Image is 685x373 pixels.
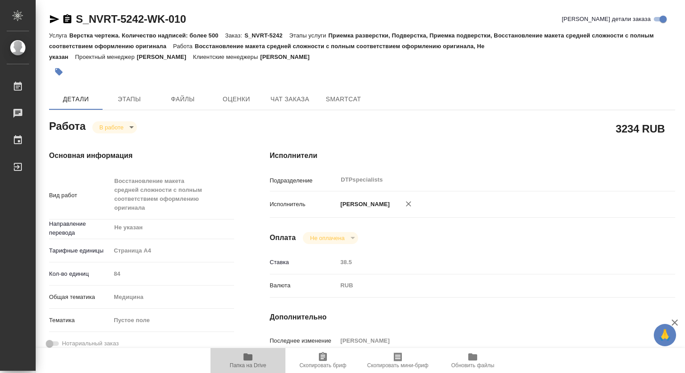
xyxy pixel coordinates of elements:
[285,348,360,373] button: Скопировать бриф
[193,54,260,60] p: Клиентские менеджеры
[49,32,69,39] p: Услуга
[49,191,111,200] p: Вид работ
[76,13,186,25] a: S_NVRT-5242-WK-010
[289,32,329,39] p: Этапы услуги
[451,362,495,369] span: Обновить файлы
[299,362,346,369] span: Скопировать бриф
[54,94,97,105] span: Детали
[49,293,111,302] p: Общая тематика
[75,54,136,60] p: Проектный менеджер
[616,121,665,136] h2: 3234 RUB
[111,243,234,258] div: Страница А4
[435,348,510,373] button: Обновить файлы
[62,14,73,25] button: Скопировать ссылку
[108,94,151,105] span: Этапы
[270,336,338,345] p: Последнее изменение
[270,232,296,243] h4: Оплата
[562,15,651,24] span: [PERSON_NAME] детали заказа
[270,281,338,290] p: Валюта
[111,267,234,280] input: Пустое поле
[337,278,641,293] div: RUB
[62,339,119,348] span: Нотариальный заказ
[399,194,418,214] button: Удалить исполнителя
[49,220,111,237] p: Направление перевода
[270,150,675,161] h4: Исполнители
[49,150,234,161] h4: Основная информация
[322,94,365,105] span: SmartCat
[173,43,195,50] p: Работа
[49,246,111,255] p: Тарифные единицы
[49,43,484,60] p: Восстановление макета средней сложности с полным соответствием оформлению оригинала, Не указан
[225,32,244,39] p: Заказ:
[337,334,641,347] input: Пустое поле
[97,124,126,131] button: В работе
[270,200,338,209] p: Исполнитель
[268,94,311,105] span: Чат заказа
[49,117,86,133] h2: Работа
[244,32,289,39] p: S_NVRT-5242
[92,121,137,133] div: В работе
[657,326,673,344] span: 🙏
[111,290,234,305] div: Медицина
[270,176,338,185] p: Подразделение
[360,348,435,373] button: Скопировать мини-бриф
[337,200,390,209] p: [PERSON_NAME]
[337,256,641,269] input: Пустое поле
[49,32,654,50] p: Приемка разверстки, Подверстка, Приемка подверстки, Восстановление макета средней сложности с пол...
[114,316,223,325] div: Пустое поле
[260,54,316,60] p: [PERSON_NAME]
[69,32,225,39] p: Верстка чертежа. Количество надписей: более 500
[215,94,258,105] span: Оценки
[270,258,338,267] p: Ставка
[367,362,428,369] span: Скопировать мини-бриф
[49,62,69,82] button: Добавить тэг
[303,232,358,244] div: В работе
[307,234,347,242] button: Не оплачена
[654,324,676,346] button: 🙏
[49,269,111,278] p: Кол-во единиц
[210,348,285,373] button: Папка на Drive
[49,316,111,325] p: Тематика
[137,54,193,60] p: [PERSON_NAME]
[270,312,675,323] h4: Дополнительно
[111,313,234,328] div: Пустое поле
[161,94,204,105] span: Файлы
[230,362,266,369] span: Папка на Drive
[49,14,60,25] button: Скопировать ссылку для ЯМессенджера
